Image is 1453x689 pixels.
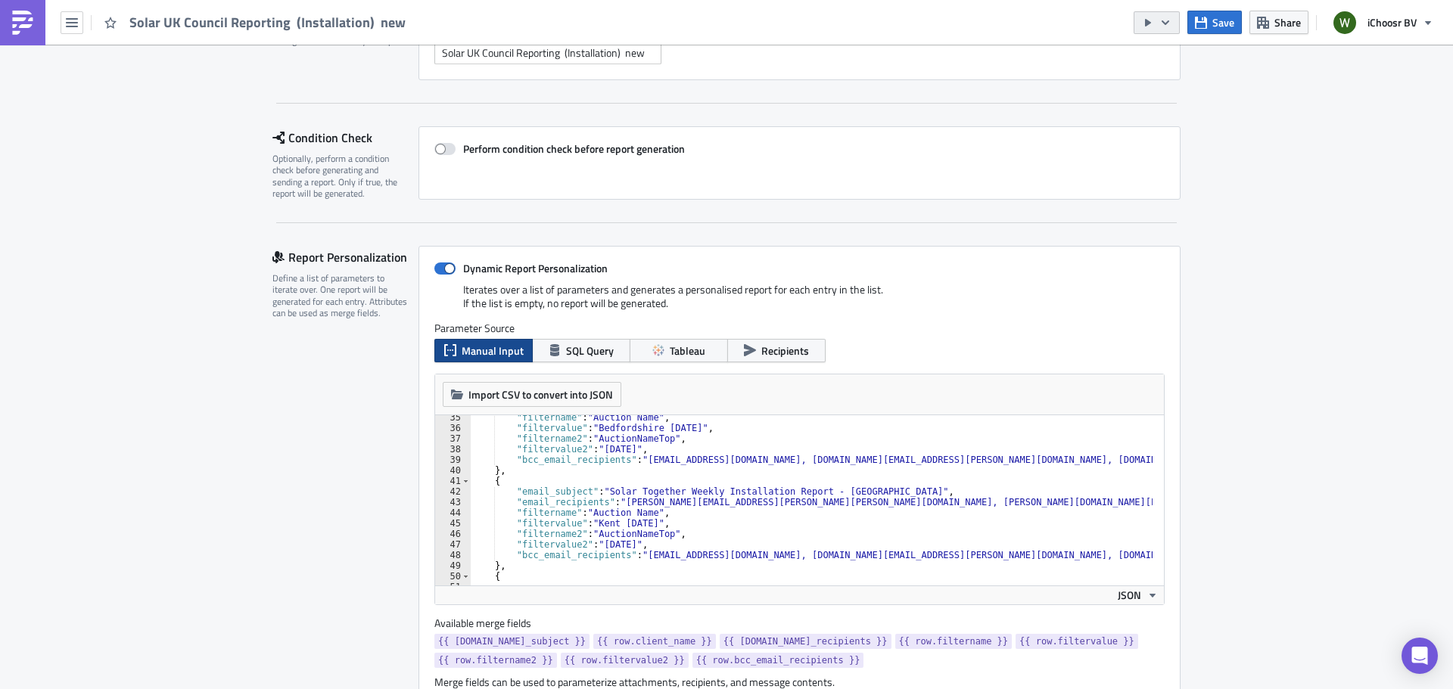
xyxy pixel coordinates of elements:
div: Report Personalization [272,246,418,268]
span: Import CSV to convert into JSON [468,386,613,402]
a: {{ row.filtervalue }} [1016,634,1138,649]
p: Hi, [6,6,723,18]
span: {{ row.filtervalue2 }} [565,653,685,668]
span: {{ row.filtername2 }} [438,653,553,668]
a: {{ row.filtername }} [895,634,1013,649]
div: 45 [435,518,471,529]
button: Recipients [727,339,826,362]
div: Optionally, perform a condition check before generating and sending a report. Only if true, the r... [272,153,409,200]
p: - Overview installations Retrofit Battery (.csv) [6,73,723,85]
p: Please see attached for your weekly Solar Together installation report. [6,23,723,35]
div: 46 [435,529,471,539]
strong: Dynamic Report Personalization [463,260,608,276]
span: {{ [DOMAIN_NAME]_recipients }} [723,634,888,649]
span: {{ row.filtervalue }} [1019,634,1134,649]
span: Tableau [670,343,705,358]
div: 44 [435,507,471,518]
div: 43 [435,497,471,507]
a: {{ row.bcc_email_recipients }} [692,653,864,668]
div: Define a list of parameters to iterate over. One report will be generated for each entry. Attribu... [272,272,409,319]
div: 39 [435,455,471,465]
a: {{ [DOMAIN_NAME]_subject }} [434,634,590,649]
button: Manual Input [434,339,533,362]
span: Manual Input [462,343,524,358]
button: Import CSV to convert into JSON [443,382,621,407]
div: 38 [435,444,471,455]
a: {{ row.client_name }} [593,634,716,649]
span: SQL Query [566,343,614,358]
div: 48 [435,550,471,560]
div: 35 [435,412,471,423]
span: Recipients [761,343,809,358]
a: {{ row.filtervalue2 }} [561,653,689,668]
a: {{ row.filtername2 }} [434,653,557,668]
span: {{ row.client_name }} [597,634,712,649]
label: Available merge fields [434,616,548,630]
span: JSON [1118,587,1141,603]
p: - Overview installations Solar Panels (.csv) [6,56,723,68]
button: JSON [1112,586,1164,604]
label: Parameter Source [434,321,1165,335]
div: Condition Check [272,126,418,149]
button: Tableau [630,339,728,362]
div: 47 [435,539,471,550]
span: Save [1212,14,1234,30]
div: 42 [435,486,471,497]
a: {{ [DOMAIN_NAME]_recipients }} [720,634,891,649]
img: PushMetrics [11,11,35,35]
button: SQL Query [532,339,630,362]
span: iChoosr BV [1367,14,1417,30]
div: Open Intercom Messenger [1402,638,1438,674]
div: 40 [435,465,471,476]
div: Configure the basics of your report. [272,35,409,46]
div: 50 [435,571,471,582]
span: Share [1274,14,1301,30]
span: Solar UK Council Reporting (Installation) new [129,14,407,31]
div: 37 [435,433,471,444]
span: {{ [DOMAIN_NAME]_subject }} [438,634,586,649]
button: iChoosr BV [1324,6,1442,39]
img: Avatar [1332,10,1358,36]
div: 36 [435,423,471,433]
span: {{ row.bcc_email_recipients }} [696,653,860,668]
button: Save [1187,11,1242,34]
div: 41 [435,476,471,486]
body: Rich Text Area. Press ALT-0 for help. [6,6,723,371]
button: Share [1249,11,1308,34]
p: If you have any questions please contact your iChoosr Relationship Manager. [6,89,723,101]
strong: Perform condition check before report generation [463,141,685,157]
span: {{ row.filtername }} [899,634,1009,649]
div: Iterates over a list of parameters and generates a personalised report for each entry in the list... [434,283,1165,321]
p: This email contains the following attachment: [6,39,723,51]
p: Best wishes, [6,123,723,135]
div: Merge fields can be used to parameterize attachments, recipients, and message contents. [434,675,1165,689]
div: 49 [435,560,471,571]
div: 51 [435,582,471,592]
